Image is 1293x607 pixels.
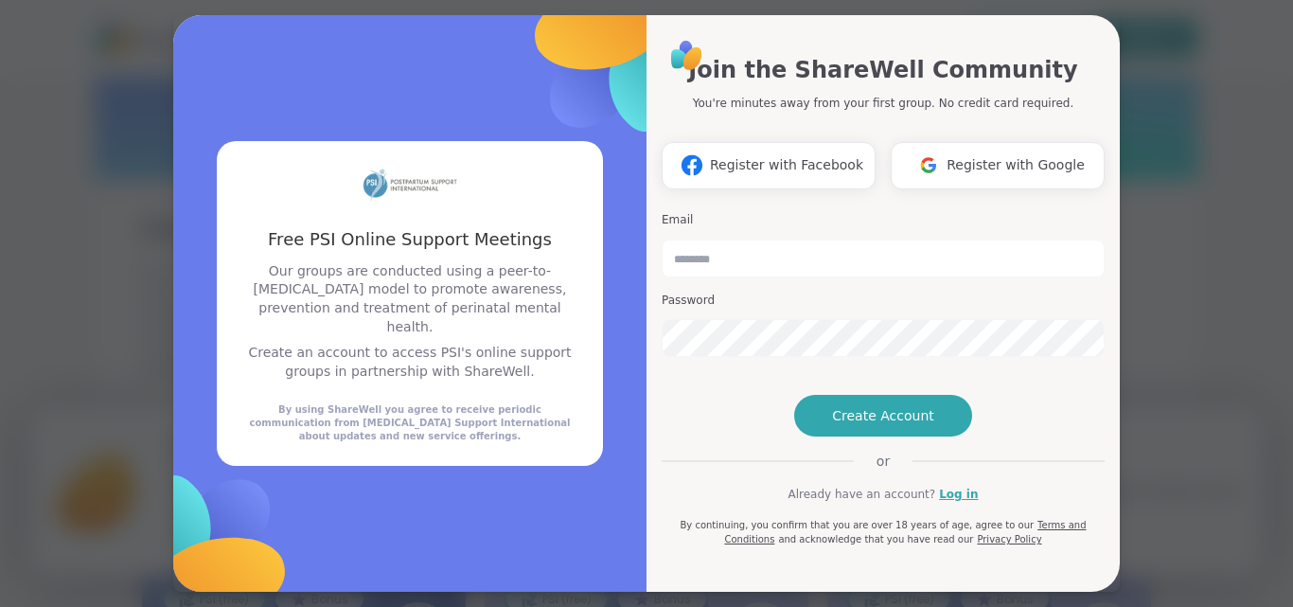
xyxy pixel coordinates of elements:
[947,155,1085,175] span: Register with Google
[911,148,947,183] img: ShareWell Logomark
[724,520,1086,545] a: Terms and Conditions
[239,344,580,381] p: Create an account to access PSI's online support groups in partnership with ShareWell.
[891,142,1105,189] button: Register with Google
[239,262,580,336] p: Our groups are conducted using a peer-to-[MEDICAL_DATA] model to promote awareness, prevention an...
[977,534,1041,545] a: Privacy Policy
[363,164,457,205] img: partner logo
[788,486,935,503] span: Already have an account?
[939,486,978,503] a: Log in
[854,452,912,471] span: or
[239,227,580,251] h3: Free PSI Online Support Meetings
[693,95,1073,112] p: You're minutes away from your first group. No credit card required.
[662,212,1105,228] h3: Email
[794,395,972,437] button: Create Account
[778,534,973,545] span: and acknowledge that you have read our
[674,148,710,183] img: ShareWell Logomark
[710,155,863,175] span: Register with Facebook
[665,34,708,77] img: ShareWell Logo
[688,53,1077,87] h1: Join the ShareWell Community
[680,520,1034,530] span: By continuing, you confirm that you are over 18 years of age, agree to our
[239,403,580,443] div: By using ShareWell you agree to receive periodic communication from [MEDICAL_DATA] Support Intern...
[662,142,876,189] button: Register with Facebook
[832,406,934,425] span: Create Account
[662,293,1105,309] h3: Password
